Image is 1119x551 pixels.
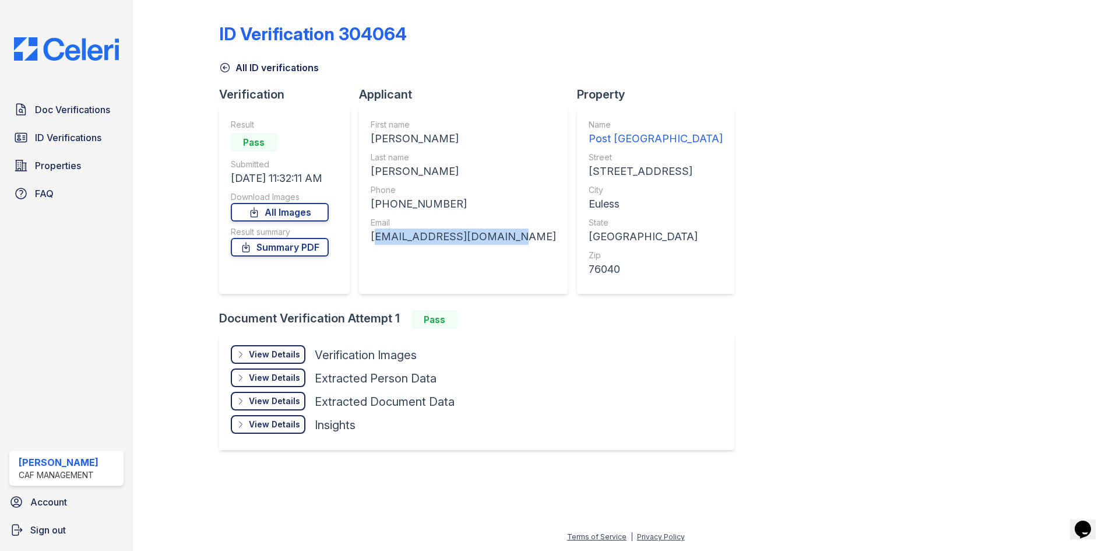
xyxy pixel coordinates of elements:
div: Verification [219,86,359,103]
span: Properties [35,159,81,173]
span: ID Verifications [35,131,101,145]
div: Property [577,86,744,103]
div: Result [231,119,329,131]
a: Privacy Policy [637,532,685,541]
a: Properties [9,154,124,177]
div: Name [589,119,723,131]
span: Sign out [30,523,66,537]
div: [GEOGRAPHIC_DATA] [589,229,723,245]
a: Summary PDF [231,238,329,257]
a: Terms of Service [567,532,627,541]
div: View Details [249,419,300,430]
a: FAQ [9,182,124,205]
div: ID Verification 304064 [219,23,407,44]
div: Applicant [359,86,577,103]
div: Street [589,152,723,163]
div: View Details [249,349,300,360]
a: All Images [231,203,329,222]
div: CAF Management [19,469,98,481]
div: City [589,184,723,196]
span: FAQ [35,187,54,201]
div: [PHONE_NUMBER] [371,196,556,212]
div: Last name [371,152,556,163]
div: Extracted Person Data [315,370,437,387]
a: All ID verifications [219,61,319,75]
div: First name [371,119,556,131]
div: Extracted Document Data [315,394,455,410]
a: ID Verifications [9,126,124,149]
a: Account [5,490,128,514]
div: Pass [231,133,277,152]
div: State [589,217,723,229]
div: Email [371,217,556,229]
div: [PERSON_NAME] [371,131,556,147]
div: Zip [589,250,723,261]
div: Verification Images [315,347,417,363]
div: View Details [249,372,300,384]
img: CE_Logo_Blue-a8612792a0a2168367f1c8372b55b34899dd931a85d93a1a3d3e32e68fde9ad4.png [5,37,128,61]
div: [DATE] 11:32:11 AM [231,170,329,187]
div: Phone [371,184,556,196]
div: [EMAIL_ADDRESS][DOMAIN_NAME] [371,229,556,245]
a: Sign out [5,518,128,542]
div: Insights [315,417,356,433]
div: [PERSON_NAME] [19,455,98,469]
a: Doc Verifications [9,98,124,121]
div: View Details [249,395,300,407]
span: Account [30,495,67,509]
a: Name Post [GEOGRAPHIC_DATA] [589,119,723,147]
div: Result summary [231,226,329,238]
iframe: chat widget [1070,504,1107,539]
div: Download Images [231,191,329,203]
div: Euless [589,196,723,212]
div: Pass [411,310,458,329]
div: 76040 [589,261,723,278]
div: | [631,532,633,541]
span: Doc Verifications [35,103,110,117]
div: Document Verification Attempt 1 [219,310,744,329]
div: [PERSON_NAME] [371,163,556,180]
div: [STREET_ADDRESS] [589,163,723,180]
div: Submitted [231,159,329,170]
div: Post [GEOGRAPHIC_DATA] [589,131,723,147]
